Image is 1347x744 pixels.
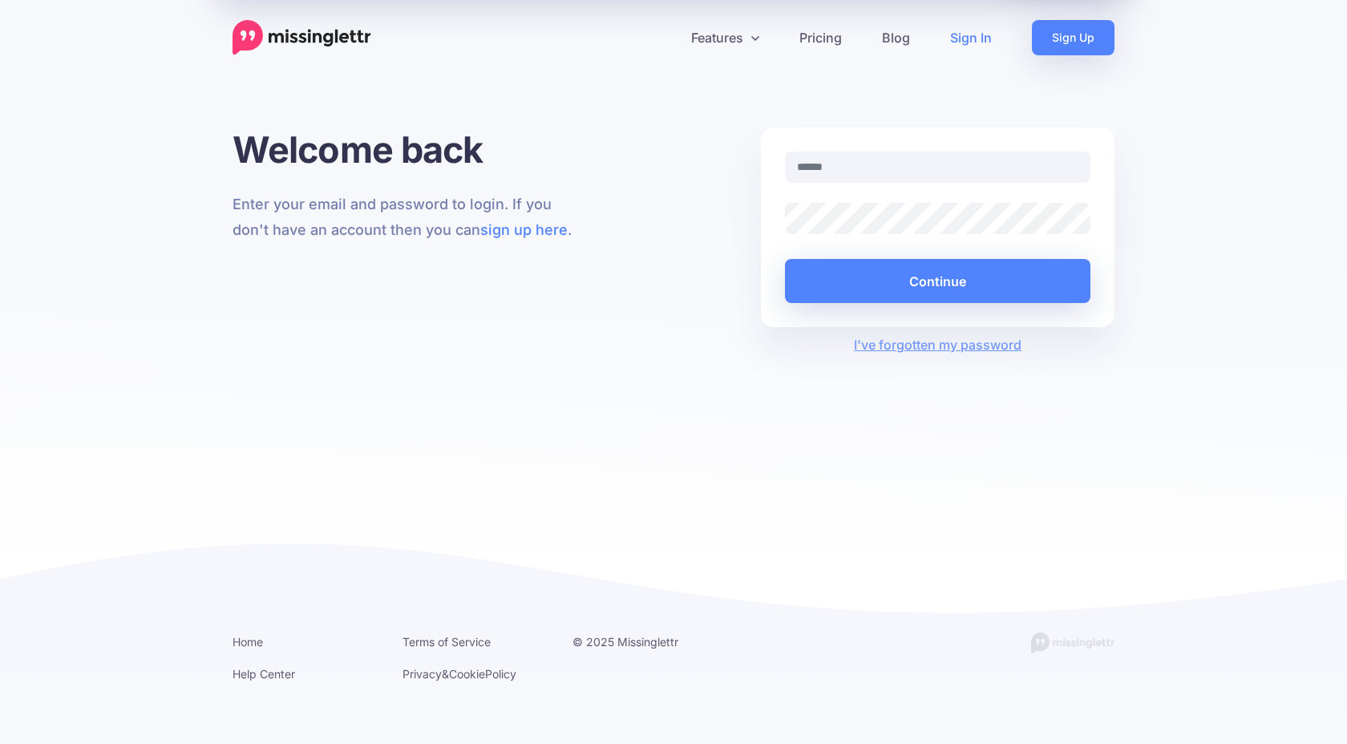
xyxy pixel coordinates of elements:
[233,635,263,649] a: Home
[862,20,930,55] a: Blog
[671,20,779,55] a: Features
[402,667,442,681] a: Privacy
[449,667,485,681] a: Cookie
[1032,20,1114,55] a: Sign Up
[785,259,1090,303] button: Continue
[930,20,1012,55] a: Sign In
[402,664,548,684] li: & Policy
[854,337,1021,353] a: I've forgotten my password
[233,667,295,681] a: Help Center
[402,635,491,649] a: Terms of Service
[572,632,718,652] li: © 2025 Missinglettr
[779,20,862,55] a: Pricing
[480,221,568,238] a: sign up here
[233,192,586,243] p: Enter your email and password to login. If you don't have an account then you can .
[233,127,586,172] h1: Welcome back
